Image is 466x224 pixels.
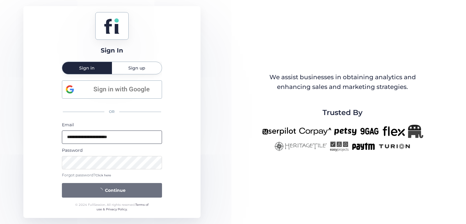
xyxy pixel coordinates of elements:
span: Sign up [128,66,145,70]
span: Sign in [79,66,95,70]
img: userpilot-new.png [262,125,296,138]
span: Sign in with Google [85,84,158,94]
button: Continue [62,183,162,198]
div: OR [62,105,162,118]
div: © 2024 FullSession. All rights reserved. [73,202,151,212]
div: We assist businesses in obtaining analytics and enhancing sales and marketing strategies. [262,73,423,92]
img: 9gag-new.png [360,125,380,138]
img: corpay-new.png [299,125,331,138]
img: Republicanlogo-bw.png [408,125,423,138]
img: paytm-new.png [352,141,375,151]
img: petsy-new.png [334,125,356,138]
span: Trusted By [322,107,363,118]
img: heritagetile-new.png [274,141,327,151]
span: Click here [96,173,111,177]
div: Password [62,147,162,154]
div: Sign In [101,46,123,55]
span: Continue [105,187,126,194]
img: easyprojects-new.png [330,141,349,151]
div: Forgot password? [62,172,162,178]
div: Email [62,121,162,128]
img: flex-new.png [383,125,405,138]
img: turion-new.png [378,141,411,151]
